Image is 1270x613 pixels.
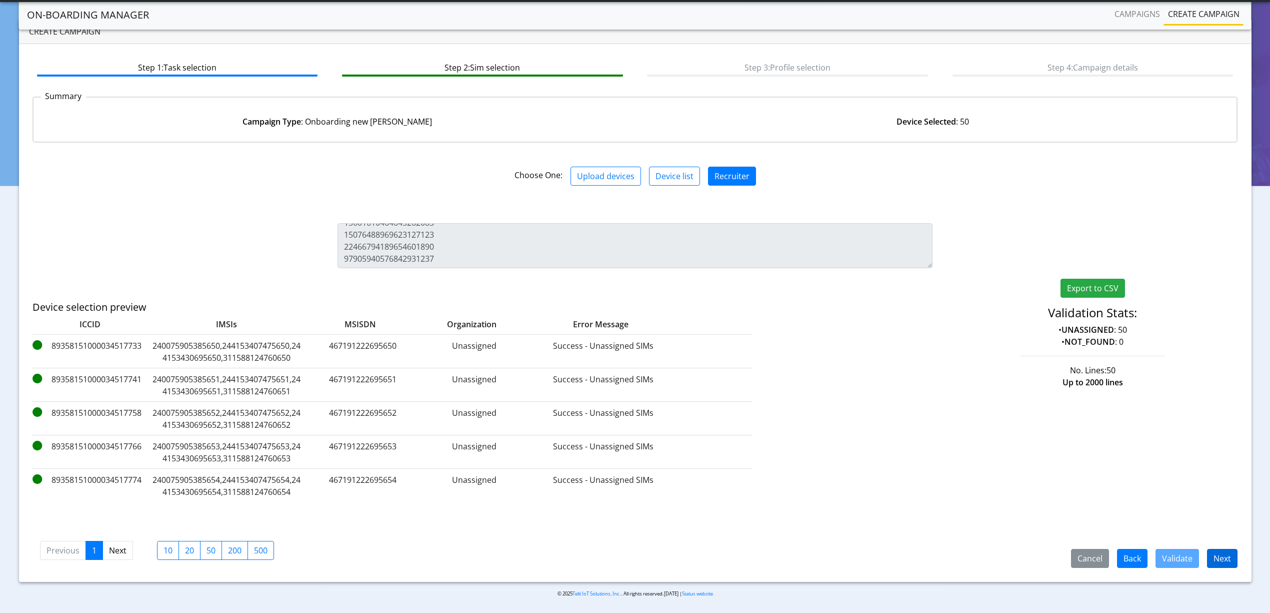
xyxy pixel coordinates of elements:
[528,373,678,397] label: Success - Unassigned SIMs
[424,340,524,364] label: Unassigned
[424,440,524,464] label: Unassigned
[940,376,1245,388] div: Up to 2000 lines
[32,440,147,464] label: 89358151000034517766
[1064,336,1115,347] strong: NOT_FOUND
[342,58,622,77] btn: Step 2: Sim selection
[647,58,927,77] btn: Step 3: Profile selection
[528,474,678,498] label: Success - Unassigned SIMs
[32,301,836,313] h5: Device selection preview
[570,167,641,186] button: Upload devices
[151,474,301,498] label: 240075905385654,244153407475654,244153430695654,311588124760654
[1071,549,1109,568] button: Cancel
[947,324,1237,336] p: • : 50
[947,336,1237,348] p: • : 0
[424,474,524,498] label: Unassigned
[37,58,317,77] btn: Step 1: Task selection
[1060,279,1125,298] button: Export to CSV
[682,590,713,597] a: Status website
[1117,549,1147,568] button: Back
[305,440,420,464] label: 467191222695653
[27,5,149,25] a: On-Boarding Manager
[32,474,147,498] label: 89358151000034517774
[305,474,420,498] label: 467191222695654
[947,306,1237,320] h4: Validation Stats:
[85,541,103,560] a: 1
[708,167,756,186] button: Recruiter
[1110,4,1164,24] a: Campaigns
[514,170,562,181] span: Choose One:
[424,407,524,431] label: Unassigned
[41,90,86,102] p: Summary
[39,116,635,128] div: : Onboarding new [PERSON_NAME]
[221,541,248,560] label: 200
[404,318,504,330] label: Organization
[32,318,147,330] label: ICCID
[178,541,200,560] label: 20
[305,373,420,397] label: 467191222695651
[247,541,274,560] label: 500
[32,407,147,431] label: 89358151000034517758
[325,590,945,597] p: © 2025 . All rights reserved.[DATE] |
[528,440,678,464] label: Success - Unassigned SIMs
[528,407,678,431] label: Success - Unassigned SIMs
[151,318,301,330] label: IMSIs
[1207,549,1237,568] button: Next
[635,116,1230,128] div: : 50
[305,407,420,431] label: 467191222695652
[151,440,301,464] label: 240075905385653,244153407475653,244153430695653,311588124760653
[896,116,956,127] strong: Device Selected
[572,590,621,597] a: Telit IoT Solutions, Inc.
[508,318,658,330] label: Error Message
[528,340,678,364] label: Success - Unassigned SIMs
[157,541,179,560] label: 10
[200,541,222,560] label: 50
[19,20,1251,44] div: Create campaign
[305,340,420,364] label: 467191222695650
[424,373,524,397] label: Unassigned
[151,373,301,397] label: 240075905385651,244153407475651,244153430695651,311588124760651
[649,167,700,186] button: Device list
[151,340,301,364] label: 240075905385650,244153407475650,244153430695650,311588124760650
[1155,549,1199,568] button: Validate
[242,116,301,127] strong: Campaign Type
[305,318,400,330] label: MSISDN
[1164,4,1243,24] a: Create campaign
[1061,324,1114,335] strong: UNASSIGNED
[32,373,147,397] label: 89358151000034517741
[32,340,147,364] label: 89358151000034517733
[1106,365,1115,376] span: 50
[940,364,1245,376] div: No. Lines:
[151,407,301,431] label: 240075905385652,244153407475652,244153430695652,311588124760652
[102,541,133,560] a: Next
[952,58,1233,77] btn: Step 4: Campaign details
